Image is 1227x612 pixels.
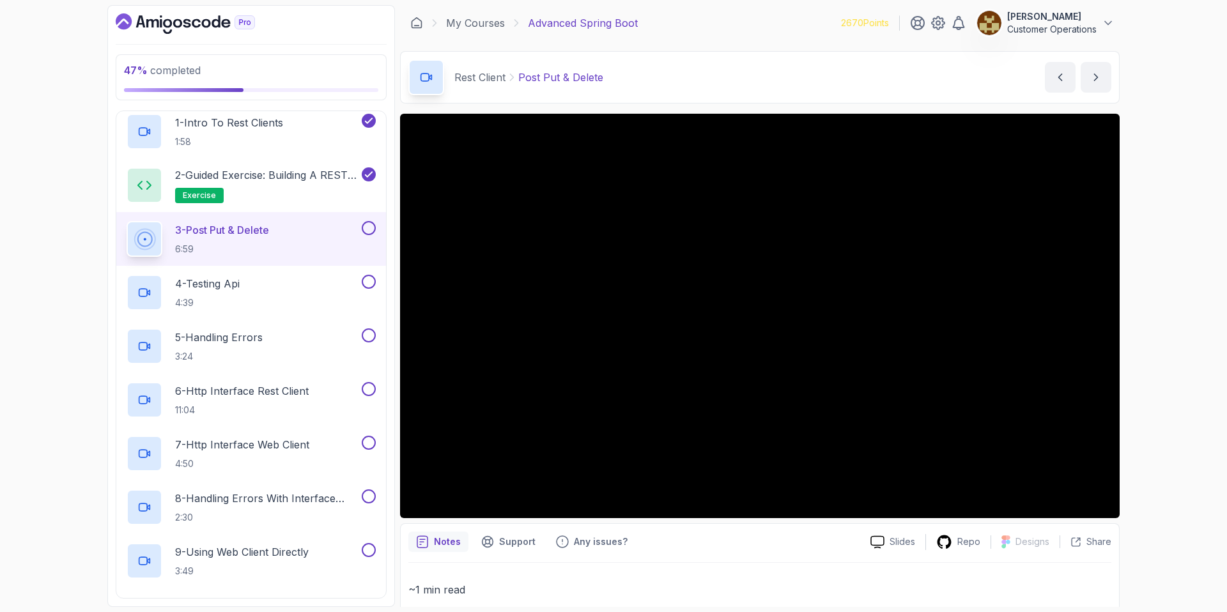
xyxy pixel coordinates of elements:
button: next content [1081,62,1111,93]
span: 47 % [124,64,148,77]
p: Repo [957,535,980,548]
button: 9-Using Web Client Directly3:49 [127,543,376,579]
button: 6-Http Interface Rest Client11:04 [127,382,376,418]
p: 1 - Intro To Rest Clients [175,115,283,130]
p: 1:58 [175,135,283,148]
button: 1-Intro To Rest Clients1:58 [127,114,376,149]
p: 4:50 [175,457,309,470]
p: Rest Client [454,70,505,85]
p: 3:24 [175,350,263,363]
a: Dashboard [410,17,423,29]
p: Notes [434,535,461,548]
button: 3-Post Put & Delete6:59 [127,221,376,257]
button: 2-Guided Exercise: Building a REST Clientexercise [127,167,376,203]
button: Support button [474,532,543,552]
p: 4:39 [175,296,240,309]
p: Slides [890,535,915,548]
p: ~1 min read [408,581,1111,599]
p: Post Put & Delete [518,70,603,85]
a: Repo [926,534,991,550]
p: Advanced Spring Boot [528,15,638,31]
p: Share [1086,535,1111,548]
p: 4 - Testing Api [175,276,240,291]
p: 7 - Http Interface Web Client [175,437,309,452]
span: completed [124,64,201,77]
button: user profile image[PERSON_NAME]Customer Operations [976,10,1115,36]
p: 2670 Points [841,17,889,29]
button: 4-Testing Api4:39 [127,275,376,310]
p: 3:49 [175,565,309,578]
p: 9 - Using Web Client Directly [175,544,309,560]
p: Any issues? [574,535,628,548]
p: 3 - Post Put & Delete [175,222,269,238]
p: [PERSON_NAME] [1007,10,1097,23]
button: 8-Handling Errors With Interface Web Client2:30 [127,489,376,525]
a: My Courses [446,15,505,31]
p: 8 - Handling Errors With Interface Web Client [175,491,359,506]
p: Designs [1015,535,1049,548]
p: 11:04 [175,404,309,417]
p: Customer Operations [1007,23,1097,36]
button: Feedback button [548,532,635,552]
button: 7-Http Interface Web Client4:50 [127,436,376,471]
p: 10 - Quiz [175,597,212,612]
p: 6:59 [175,243,269,256]
p: 2:30 [175,511,359,524]
p: 6 - Http Interface Rest Client [175,383,309,399]
button: notes button [408,532,468,552]
a: Dashboard [116,13,284,34]
p: Support [499,535,536,548]
iframe: 2 - POST PUT & DELETE [400,114,1120,518]
p: 5 - Handling Errors [175,330,263,345]
button: 5-Handling Errors3:24 [127,328,376,364]
p: 2 - Guided Exercise: Building a REST Client [175,167,359,183]
span: exercise [183,190,216,201]
button: previous content [1045,62,1076,93]
a: Slides [860,535,925,549]
button: Share [1060,535,1111,548]
img: user profile image [977,11,1001,35]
